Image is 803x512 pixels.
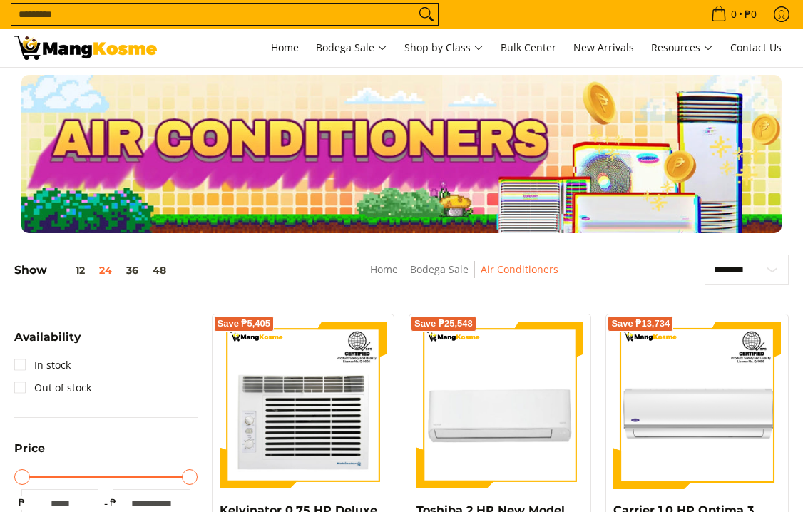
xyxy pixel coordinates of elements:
span: Home [271,41,299,54]
img: Kelvinator 0.75 HP Deluxe Eco, Window-Type Air Conditioner (Class A) [220,322,387,488]
span: Save ₱13,734 [611,319,670,328]
span: • [707,6,761,22]
a: Shop by Class [397,29,491,67]
h5: Show [14,263,173,277]
a: Home [370,262,398,276]
span: Save ₱5,405 [218,319,271,328]
button: 48 [145,265,173,276]
a: Bodega Sale [309,29,394,67]
span: Shop by Class [404,39,484,57]
span: 0 [729,9,739,19]
span: ₱ [14,496,29,510]
span: Save ₱25,548 [414,319,473,328]
nav: Breadcrumbs [282,261,647,293]
span: New Arrivals [573,41,634,54]
span: ₱0 [742,9,759,19]
span: ₱ [106,496,120,510]
span: Price [14,443,45,454]
a: In stock [14,354,71,377]
img: Toshiba 2 HP New Model Split-Type Inverter Air Conditioner (Class A) [416,322,583,488]
span: Resources [651,39,713,57]
a: Bulk Center [493,29,563,67]
summary: Open [14,332,81,354]
span: Contact Us [730,41,782,54]
img: Bodega Sale Aircon l Mang Kosme: Home Appliances Warehouse Sale [14,36,157,60]
nav: Main Menu [171,29,789,67]
a: Contact Us [723,29,789,67]
button: 24 [92,265,119,276]
span: Availability [14,332,81,343]
a: Air Conditioners [481,262,558,276]
button: Search [415,4,438,25]
a: Resources [644,29,720,67]
a: Out of stock [14,377,91,399]
a: Bodega Sale [410,262,469,276]
a: Home [264,29,306,67]
img: Carrier 1.0 HP Optima 3 R32 Split-Type Non-Inverter Air Conditioner (Class A) [613,322,780,488]
button: 36 [119,265,145,276]
summary: Open [14,443,45,465]
span: Bodega Sale [316,39,387,57]
a: New Arrivals [566,29,641,67]
span: Bulk Center [501,41,556,54]
button: 12 [47,265,92,276]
